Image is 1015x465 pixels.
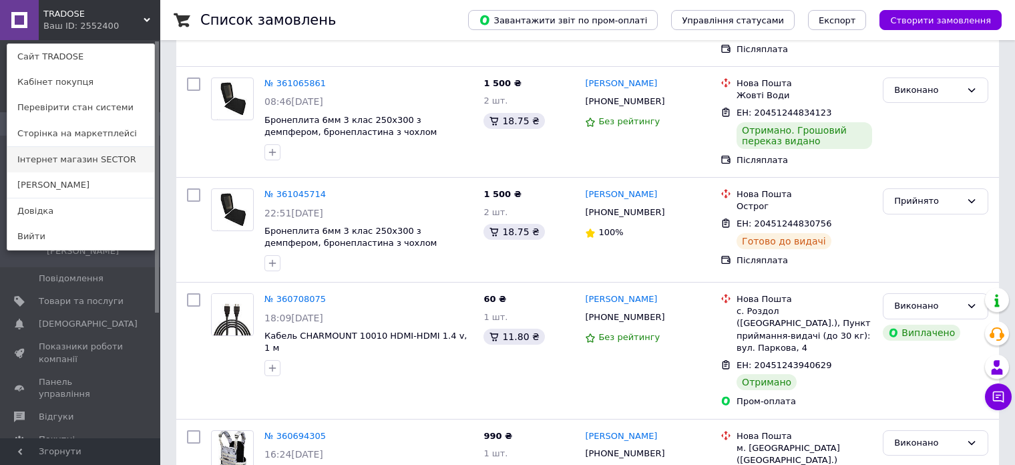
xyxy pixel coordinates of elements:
[200,12,336,28] h1: Список замовлень
[217,189,248,230] img: Фото товару
[43,8,144,20] span: TRADOSE
[585,312,664,322] span: [PHONE_NUMBER]
[211,188,254,231] a: Фото товару
[264,189,326,199] a: № 361045714
[883,325,960,341] div: Виплачено
[7,69,154,95] a: Кабінет покупця
[598,227,623,237] span: 100%
[483,224,544,240] div: 18.75 ₴
[264,96,323,107] span: 08:46[DATE]
[479,14,647,26] span: Завантажити звіт по пром-оплаті
[737,233,831,249] div: Готово до видачі
[866,15,1002,25] a: Створити замовлення
[894,299,961,313] div: Виконано
[671,10,795,30] button: Управління статусами
[212,294,253,335] img: Фото товару
[7,95,154,120] a: Перевірити стан системи
[879,10,1002,30] button: Створити замовлення
[598,332,660,342] span: Без рейтингу
[585,448,664,458] span: [PHONE_NUMBER]
[737,200,872,212] div: Острог
[894,436,961,450] div: Виконано
[737,255,872,267] div: Післяплата
[39,434,75,446] span: Покупці
[585,188,657,201] a: [PERSON_NAME]
[483,189,521,199] span: 1 500 ₴
[585,96,664,106] span: [PHONE_NUMBER]
[737,188,872,200] div: Нова Пошта
[585,430,657,443] a: [PERSON_NAME]
[483,113,544,129] div: 18.75 ₴
[264,115,437,138] a: Бронеплита 6мм 3 клас 250х300 з демпфером, бронепластина з чохлом
[264,331,467,353] a: Кабель CHARMOUNT 10010 HDMI-HDMI 1.4 v, 1 м
[737,396,872,408] div: Пром-оплата
[483,448,507,458] span: 1 шт.
[39,295,124,307] span: Товари та послуги
[39,376,124,400] span: Панель управління
[894,194,961,208] div: Прийнято
[894,84,961,98] div: Виконано
[682,15,784,25] span: Управління статусами
[737,43,872,55] div: Післяплата
[819,15,856,25] span: Експорт
[211,77,254,120] a: Фото товару
[585,207,664,217] span: [PHONE_NUMBER]
[7,172,154,198] a: [PERSON_NAME]
[737,360,831,370] span: ЕН: 20451243940629
[7,224,154,249] a: Вийти
[264,208,323,218] span: 22:51[DATE]
[483,294,506,304] span: 60 ₴
[264,431,326,441] a: № 360694305
[483,78,521,88] span: 1 500 ₴
[264,449,323,460] span: 16:24[DATE]
[7,198,154,224] a: Довідка
[737,77,872,90] div: Нова Пошта
[737,108,831,118] span: ЕН: 20451244834123
[737,122,872,149] div: Отримано. Грошовий переказ видано
[737,218,831,228] span: ЕН: 20451244830756
[7,147,154,172] a: Інтернет магазин SECTOR
[39,318,138,330] span: [DEMOGRAPHIC_DATA]
[39,341,124,365] span: Показники роботи компанії
[483,312,507,322] span: 1 шт.
[737,154,872,166] div: Післяплата
[264,294,326,304] a: № 360708075
[264,226,437,249] a: Бронеплита 6мм 3 клас 250х300 з демпфером, бронепластина з чохлом
[264,78,326,88] a: № 361065861
[737,90,872,102] div: Жовті Води
[890,15,991,25] span: Створити замовлення
[737,430,872,442] div: Нова Пошта
[808,10,867,30] button: Експорт
[985,383,1012,410] button: Чат з покупцем
[737,305,872,354] div: с. Роздол ([GEOGRAPHIC_DATA].), Пункт приймання-видачі (до 30 кг): вул. Паркова, 4
[43,20,99,32] div: Ваш ID: 2552400
[585,77,657,90] a: [PERSON_NAME]
[483,431,512,441] span: 990 ₴
[264,313,323,323] span: 18:09[DATE]
[39,411,73,423] span: Відгуки
[39,273,104,285] span: Повідомлення
[483,207,507,217] span: 2 шт.
[468,10,658,30] button: Завантажити звіт по пром-оплаті
[598,116,660,126] span: Без рейтингу
[737,374,797,390] div: Отримано
[217,78,248,120] img: Фото товару
[7,44,154,69] a: Сайт TRADOSE
[211,293,254,336] a: Фото товару
[737,293,872,305] div: Нова Пошта
[483,96,507,106] span: 2 шт.
[585,293,657,306] a: [PERSON_NAME]
[483,329,544,345] div: 11.80 ₴
[7,121,154,146] a: Сторінка на маркетплейсі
